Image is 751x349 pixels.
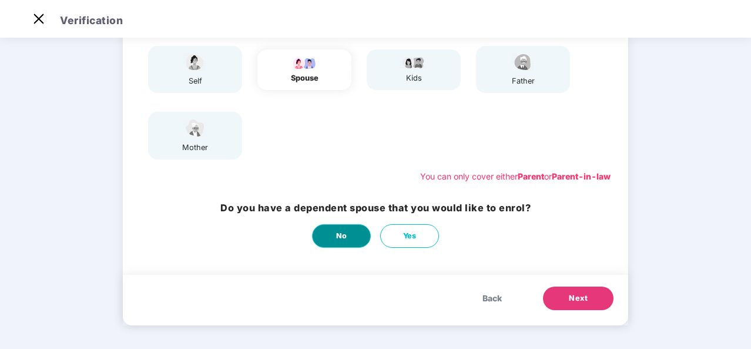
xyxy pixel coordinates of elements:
[508,52,538,72] img: svg+xml;base64,PHN2ZyBpZD0iRmF0aGVyX2ljb24iIHhtbG5zPSJodHRwOi8vd3d3LnczLm9yZy8yMDAwL3N2ZyIgeG1sbn...
[420,170,611,183] div: You can only cover either or
[471,287,514,310] button: Back
[403,230,417,242] span: Yes
[380,224,439,248] button: Yes
[290,55,319,69] img: svg+xml;base64,PHN2ZyB4bWxucz0iaHR0cDovL3d3dy53My5vcmcvMjAwMC9zdmciIHdpZHRoPSI5Ny44OTciIGhlaWdodD...
[399,72,428,84] div: kids
[508,75,538,87] div: father
[552,171,611,181] b: Parent-in-law
[180,75,210,87] div: self
[518,171,544,181] b: Parent
[180,118,210,138] img: svg+xml;base64,PHN2ZyB4bWxucz0iaHR0cDovL3d3dy53My5vcmcvMjAwMC9zdmciIHdpZHRoPSI1NCIgaGVpZ2h0PSIzOC...
[220,201,531,215] h3: Do you have a dependent spouse that you would like to enrol?
[569,293,588,304] span: Next
[290,72,319,84] div: spouse
[312,224,371,248] button: No
[180,52,210,72] img: svg+xml;base64,PHN2ZyBpZD0iU3BvdXNlX2ljb24iIHhtbG5zPSJodHRwOi8vd3d3LnczLm9yZy8yMDAwL3N2ZyIgd2lkdG...
[336,230,347,242] span: No
[482,292,502,305] span: Back
[543,287,613,310] button: Next
[399,55,428,69] img: svg+xml;base64,PHN2ZyB4bWxucz0iaHR0cDovL3d3dy53My5vcmcvMjAwMC9zdmciIHdpZHRoPSI3OS4wMzciIGhlaWdodD...
[180,142,210,154] div: mother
